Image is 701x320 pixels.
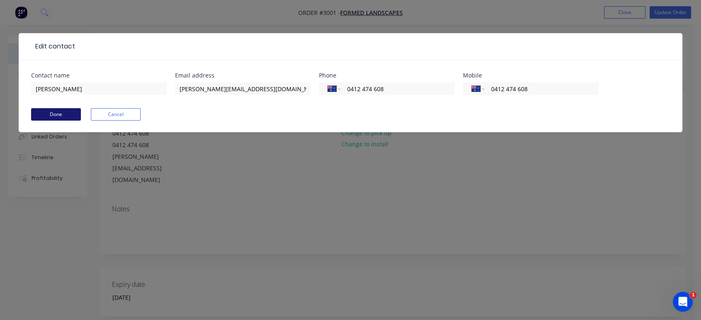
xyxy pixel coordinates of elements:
button: Cancel [91,108,141,121]
div: Mobile [463,73,599,78]
div: Email address [175,73,311,78]
iframe: Intercom live chat [673,292,693,312]
div: Edit contact [31,41,75,51]
button: Done [31,108,81,121]
div: Phone [319,73,455,78]
span: 1 [690,292,696,298]
div: Contact name [31,73,167,78]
